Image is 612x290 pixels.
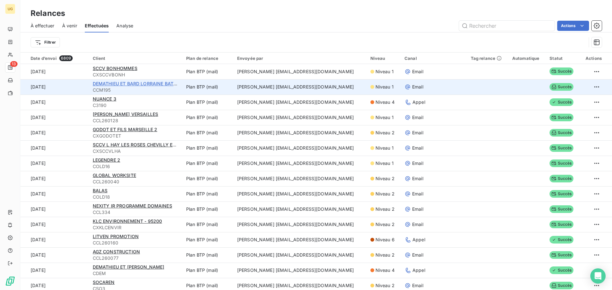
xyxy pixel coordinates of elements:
span: CCM195 [93,87,178,93]
span: CXSCCVBONH [93,72,178,78]
td: [PERSON_NAME] [EMAIL_ADDRESS][DOMAIN_NAME] [233,217,367,232]
div: Canal [404,56,463,61]
span: Appel [412,267,425,273]
span: CDEM [93,270,178,277]
span: Succès [550,114,573,121]
td: [DATE] [20,110,89,125]
span: Niveau 2 [375,130,395,136]
td: [PERSON_NAME] [EMAIL_ADDRESS][DOMAIN_NAME] [233,95,367,110]
td: [PERSON_NAME] [EMAIL_ADDRESS][DOMAIN_NAME] [233,79,367,95]
span: CCL260160 [93,240,178,246]
div: Date d’envoi [31,55,85,61]
td: Plan BTP (mail) [182,79,233,95]
span: DEMATHIEU ET BARD LORRAINE BATIMENT [93,81,188,86]
span: Client [93,56,106,61]
td: [DATE] [20,247,89,263]
td: [DATE] [20,79,89,95]
span: 6809 [59,55,73,61]
span: Niveau 1 [375,84,394,90]
span: Niveau 2 [375,252,395,258]
span: Succès [550,83,573,91]
div: UG [5,4,15,14]
td: [DATE] [20,156,89,171]
span: GODOT ET FILS MARSEILLE 2 [93,127,157,132]
button: Filtrer [31,37,60,47]
span: Succès [550,98,573,106]
input: Rechercher [459,21,555,31]
span: Niveau 2 [375,191,395,197]
span: Niveau 1 [375,114,394,121]
span: Succès [550,205,573,213]
div: Actions [583,56,602,61]
span: Email [412,114,423,121]
span: DEMATHIEU ET [PERSON_NAME] [93,264,164,270]
span: Niveau 1 [375,68,394,75]
span: Succès [550,251,573,259]
span: Niveau 1 [375,145,394,151]
img: Logo LeanPay [5,276,15,286]
td: Plan BTP (mail) [182,125,233,140]
td: Plan BTP (mail) [182,140,233,156]
span: Email [412,84,423,90]
span: NEXITY IR PROGRAMME DOMAINES [93,203,172,209]
span: [PERSON_NAME] VERSAILLES [93,111,158,117]
span: Appel [412,237,425,243]
td: Plan BTP (mail) [182,247,233,263]
span: CCL260077 [93,255,178,261]
td: [PERSON_NAME] [EMAIL_ADDRESS][DOMAIN_NAME] [233,64,367,79]
td: [PERSON_NAME] [EMAIL_ADDRESS][DOMAIN_NAME] [233,263,367,278]
span: Succès [550,236,573,244]
div: Statut [550,56,576,61]
span: À venir [62,23,77,29]
td: Plan BTP (mail) [182,186,233,202]
span: Succès [550,67,573,75]
td: [PERSON_NAME] [EMAIL_ADDRESS][DOMAIN_NAME] [233,171,367,186]
span: Niveau 2 [375,282,395,289]
td: [PERSON_NAME] [EMAIL_ADDRESS][DOMAIN_NAME] [233,232,367,247]
span: Succès [550,221,573,228]
span: Appel [412,99,425,105]
div: Open Intercom Messenger [590,268,606,284]
td: [DATE] [20,232,89,247]
h3: Relances [31,8,65,19]
span: LEGENDRE 2 [93,157,120,163]
span: Niveau 1 [375,160,394,166]
span: CXGODOTET [93,133,178,139]
td: Plan BTP (mail) [182,64,233,79]
span: CCL260040 [93,179,178,185]
td: Plan BTP (mail) [182,110,233,125]
span: À effectuer [31,23,55,29]
td: [DATE] [20,95,89,110]
span: C3190 [93,102,178,109]
span: Succès [550,129,573,137]
td: [PERSON_NAME] [EMAIL_ADDRESS][DOMAIN_NAME] [233,247,367,263]
span: CCL260128 [93,117,178,124]
span: Email [412,175,423,182]
span: Niveau 2 [375,175,395,182]
div: Tag relance [471,56,505,61]
span: Email [412,206,423,212]
span: Email [412,191,423,197]
td: [DATE] [20,186,89,202]
td: [DATE] [20,217,89,232]
span: Analyse [116,23,133,29]
span: COLD18 [93,194,178,200]
td: Plan BTP (mail) [182,156,233,171]
span: LITVEN PROMOTION [93,234,139,239]
td: [DATE] [20,125,89,140]
span: Succès [550,282,573,289]
span: Niveau 2 [375,206,395,212]
span: Email [412,221,423,228]
span: Email [412,130,423,136]
span: KLC ENVIRONNEMENT - 95200 [93,218,162,224]
td: [DATE] [20,263,89,278]
span: Email [412,160,423,166]
span: Succès [550,190,573,198]
td: Plan BTP (mail) [182,95,233,110]
span: SOCAREN [93,279,115,285]
span: Niveau 4 [375,267,395,273]
div: Niveau [370,56,397,61]
td: [PERSON_NAME] [EMAIL_ADDRESS][DOMAIN_NAME] [233,186,367,202]
span: GLOBAL WORKSITE [93,173,136,178]
span: Succès [550,266,573,274]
